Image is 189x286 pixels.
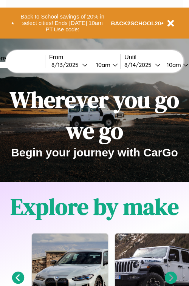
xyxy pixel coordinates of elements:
div: 10am [163,61,183,68]
b: BACK2SCHOOL20 [111,20,161,26]
div: 8 / 14 / 2025 [124,61,155,68]
button: 10am [90,61,120,69]
button: Back to School savings of 20% in select cities! Ends [DATE] 10am PT.Use code: [14,11,111,35]
div: 10am [92,61,112,68]
div: 8 / 13 / 2025 [51,61,82,68]
h1: Explore by make [11,191,179,222]
button: 8/13/2025 [49,61,90,69]
label: From [49,54,120,61]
